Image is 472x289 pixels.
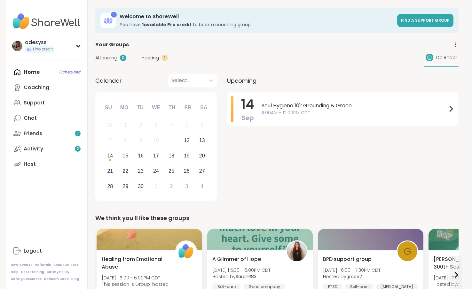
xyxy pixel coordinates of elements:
div: 0 [120,55,126,61]
a: Safety Resources [11,277,42,281]
div: 22 [122,167,128,175]
div: Choose Wednesday, September 24th, 2025 [149,164,163,178]
div: Choose Sunday, September 14th, 2025 [103,149,117,163]
span: 1 [77,131,78,136]
a: Friends1 [11,126,82,141]
div: 28 [107,182,113,191]
div: Not available Tuesday, September 2nd, 2025 [134,118,148,132]
div: Choose Monday, September 15th, 2025 [119,149,132,163]
div: Not available Monday, September 8th, 2025 [119,134,132,148]
img: odesyss [12,41,22,51]
div: 19 [184,151,190,160]
div: 16 [138,151,144,160]
span: [DATE] | 5:30 - 6:00PM CDT [212,267,271,273]
div: Mo [117,101,131,115]
div: Choose Saturday, September 20th, 2025 [195,149,209,163]
div: 2 [139,121,142,129]
div: Not available Tuesday, September 9th, 2025 [134,134,148,148]
div: Su [101,101,115,115]
span: Your Groups [95,41,129,49]
span: [DATE] | 6:00 - 7:30PM CDT [323,267,381,273]
a: Support [11,95,82,110]
div: Not available Wednesday, September 10th, 2025 [149,134,163,148]
div: 27 [199,167,205,175]
a: Referrals [35,263,51,267]
span: BPD support group [323,255,372,263]
div: 4 [201,182,203,191]
div: 23 [138,167,144,175]
span: 14 [241,95,254,113]
img: ShareWell Nav Logo [11,10,82,33]
div: Friends [24,130,42,137]
div: 7 [109,136,112,145]
div: 2 [170,182,173,191]
span: Calendar [436,54,457,61]
a: Logout [11,243,82,259]
div: Not available Saturday, September 6th, 2025 [195,118,209,132]
div: 9 [139,136,142,145]
div: Support [24,99,45,106]
div: 1 [111,12,117,18]
span: Soul Hygiene 101: Grounding & Grace [262,102,447,110]
div: Not available Friday, September 5th, 2025 [180,118,193,132]
div: 1 [124,121,127,129]
div: Chat [24,115,37,122]
div: 1 [155,182,158,191]
div: Not available Thursday, September 11th, 2025 [165,134,178,148]
div: 5 [185,121,188,129]
div: 12 [184,136,190,145]
span: This session is Group-hosted [102,281,169,287]
div: Not available Sunday, September 7th, 2025 [103,134,117,148]
div: Choose Friday, October 3rd, 2025 [180,179,193,193]
a: Safety Policy [47,270,69,274]
div: Choose Saturday, September 13th, 2025 [195,134,209,148]
div: Th [165,101,179,115]
div: Fr [181,101,195,115]
span: 2 [77,146,79,152]
div: 26 [184,167,190,175]
div: 13 [199,136,205,145]
div: We [149,101,163,115]
div: 15 [122,151,128,160]
a: Host [11,156,82,172]
div: Choose Wednesday, September 17th, 2025 [149,149,163,163]
div: Choose Friday, September 19th, 2025 [180,149,193,163]
div: 21 [107,167,113,175]
span: Attending [95,55,117,61]
div: Not available Thursday, September 4th, 2025 [165,118,178,132]
b: 1 available Pro credit [142,21,192,28]
div: Choose Monday, September 29th, 2025 [119,179,132,193]
div: Host [24,161,36,168]
a: Help [11,270,19,274]
div: 30 [138,182,144,191]
div: Choose Sunday, September 28th, 2025 [103,179,117,193]
div: Not available Wednesday, September 3rd, 2025 [149,118,163,132]
div: 6 [201,121,203,129]
div: Choose Tuesday, September 30th, 2025 [134,179,148,193]
div: We think you'll like these groups [95,214,459,223]
div: Choose Saturday, September 27th, 2025 [195,164,209,178]
a: Chat [11,110,82,126]
div: Not available Sunday, August 31st, 2025 [103,118,117,132]
div: Choose Saturday, October 4th, 2025 [195,179,209,193]
span: g [404,244,411,259]
span: Find a support group [401,18,450,23]
a: How It Works [11,263,32,267]
div: 4 [170,121,173,129]
div: 31 [107,121,113,129]
div: Logout [24,247,42,255]
h3: Welcome to ShareWell [120,13,393,20]
div: 8 [124,136,127,145]
div: 24 [153,167,159,175]
span: [DATE] | 5:00 - 6:00PM CDT [102,275,169,281]
div: Choose Friday, September 12th, 2025 [180,134,193,148]
div: 10 [153,136,159,145]
div: Choose Thursday, September 18th, 2025 [165,149,178,163]
span: A Glimmer of Hope [212,255,261,263]
div: 3 [155,121,158,129]
div: 17 [153,151,159,160]
div: odesyss [25,39,54,46]
img: SarahR83 [287,241,307,261]
b: SarahR83 [236,273,256,280]
a: Activity2 [11,141,82,156]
